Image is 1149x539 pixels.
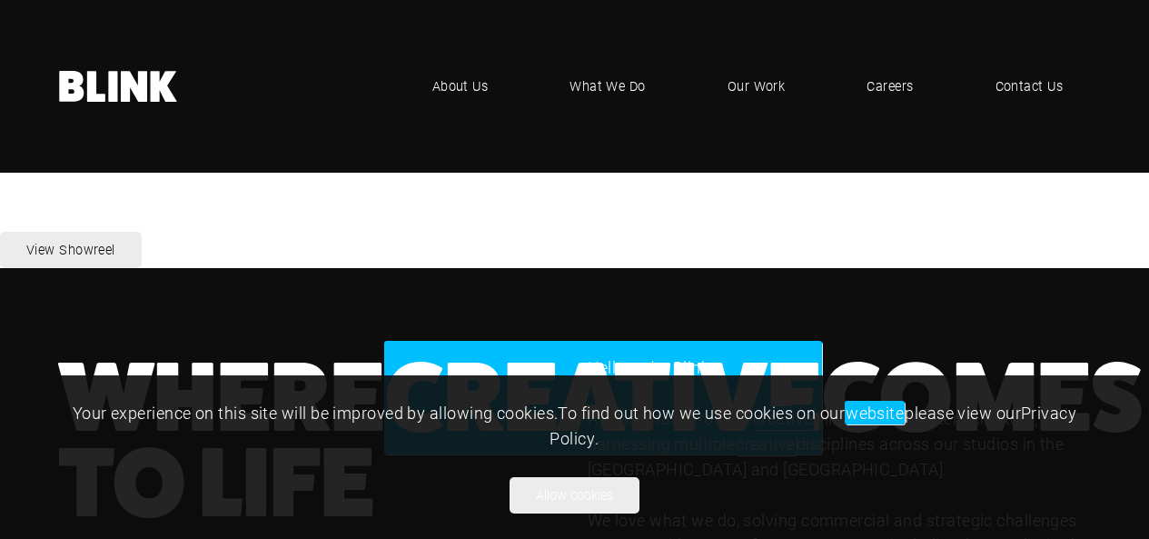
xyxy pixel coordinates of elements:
span: Contact Us [995,76,1064,96]
h1: Where Comes to Life [59,355,562,526]
a: Our Work [700,59,813,114]
span: Our Work [728,76,786,96]
a: Contact Us [968,59,1091,114]
span: What We Do [570,76,646,96]
nobr: View Showreel [26,241,115,258]
a: Careers [839,59,940,114]
img: Hello, We are Blink [59,71,177,102]
a: About Us [405,59,516,114]
span: About Us [432,76,489,96]
span: Your experience on this site will be improved by allowing cookies. To find out how we use cookies... [73,401,1076,449]
em: website [845,401,905,424]
a: What We Do [542,59,673,114]
button: Allow cookies [510,477,639,514]
span: Careers [867,76,913,96]
p: Hello we're Blink [588,355,1091,381]
em: Creative [384,341,822,454]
